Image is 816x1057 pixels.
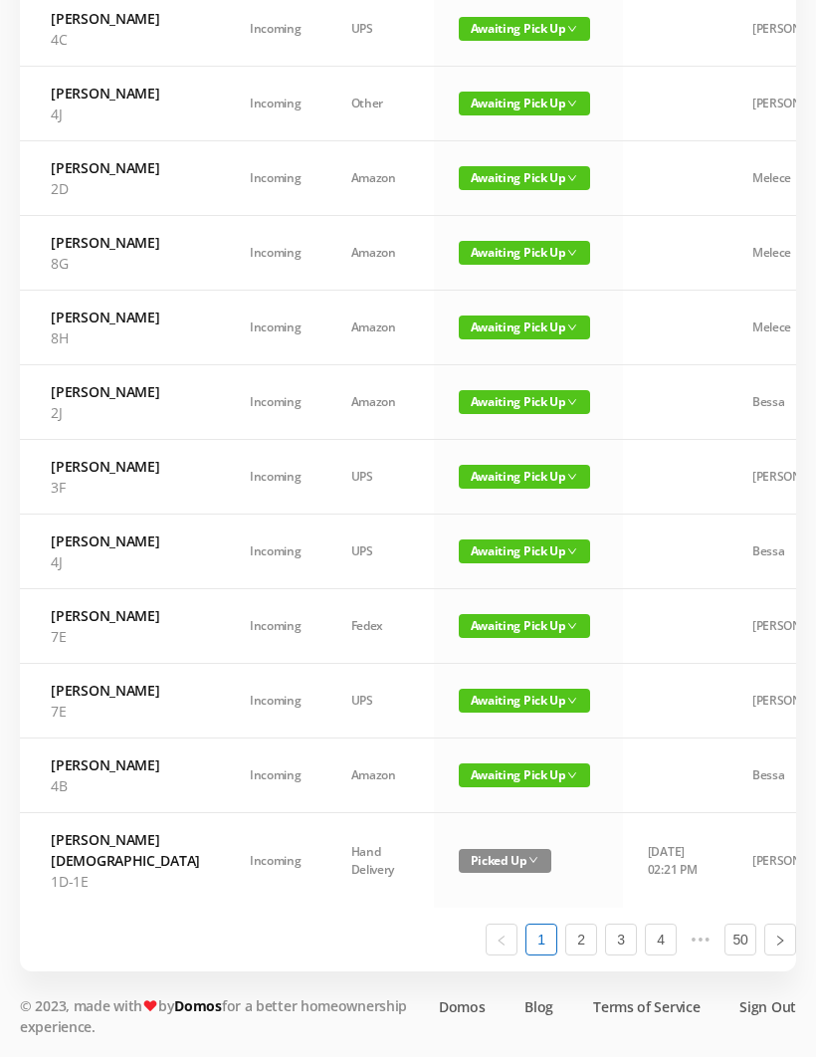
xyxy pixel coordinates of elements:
[225,739,326,813] td: Incoming
[567,472,577,482] i: icon: down
[326,291,434,365] td: Amazon
[646,925,676,954] a: 4
[326,813,434,908] td: Hand Delivery
[51,29,200,50] p: 4C
[51,551,200,572] p: 4J
[459,316,590,339] span: Awaiting Pick Up
[225,515,326,589] td: Incoming
[51,402,200,423] p: 2J
[567,397,577,407] i: icon: down
[51,775,200,796] p: 4B
[51,829,200,871] h6: [PERSON_NAME][DEMOGRAPHIC_DATA]
[567,24,577,34] i: icon: down
[459,539,590,563] span: Awaiting Pick Up
[459,17,590,41] span: Awaiting Pick Up
[685,924,716,955] li: Next 5 Pages
[567,770,577,780] i: icon: down
[459,763,590,787] span: Awaiting Pick Up
[51,157,200,178] h6: [PERSON_NAME]
[225,664,326,739] td: Incoming
[326,515,434,589] td: UPS
[567,173,577,183] i: icon: down
[51,626,200,647] p: 7E
[326,739,434,813] td: Amazon
[51,307,200,327] h6: [PERSON_NAME]
[459,166,590,190] span: Awaiting Pick Up
[51,456,200,477] h6: [PERSON_NAME]
[51,232,200,253] h6: [PERSON_NAME]
[459,390,590,414] span: Awaiting Pick Up
[459,465,590,489] span: Awaiting Pick Up
[566,925,596,954] a: 2
[496,935,508,947] i: icon: left
[225,365,326,440] td: Incoming
[605,924,637,955] li: 3
[526,925,556,954] a: 1
[51,530,200,551] h6: [PERSON_NAME]
[225,141,326,216] td: Incoming
[525,924,557,955] li: 1
[326,365,434,440] td: Amazon
[225,813,326,908] td: Incoming
[51,83,200,104] h6: [PERSON_NAME]
[724,924,756,955] li: 50
[645,924,677,955] li: 4
[567,621,577,631] i: icon: down
[567,696,577,706] i: icon: down
[459,92,590,115] span: Awaiting Pick Up
[326,589,434,664] td: Fedex
[51,680,200,701] h6: [PERSON_NAME]
[326,67,434,141] td: Other
[51,178,200,199] p: 2D
[459,614,590,638] span: Awaiting Pick Up
[439,996,486,1017] a: Domos
[174,996,222,1015] a: Domos
[225,67,326,141] td: Incoming
[593,996,700,1017] a: Terms of Service
[567,546,577,556] i: icon: down
[225,216,326,291] td: Incoming
[623,813,727,908] td: [DATE] 02:21 PM
[567,248,577,258] i: icon: down
[459,241,590,265] span: Awaiting Pick Up
[565,924,597,955] li: 2
[459,849,551,873] span: Picked Up
[326,216,434,291] td: Amazon
[725,925,755,954] a: 50
[225,440,326,515] td: Incoming
[51,8,200,29] h6: [PERSON_NAME]
[524,996,553,1017] a: Blog
[567,322,577,332] i: icon: down
[326,440,434,515] td: UPS
[326,141,434,216] td: Amazon
[486,924,517,955] li: Previous Page
[764,924,796,955] li: Next Page
[774,935,786,947] i: icon: right
[51,253,200,274] p: 8G
[51,701,200,722] p: 7E
[51,381,200,402] h6: [PERSON_NAME]
[606,925,636,954] a: 3
[51,871,200,892] p: 1D-1E
[51,477,200,498] p: 3F
[51,754,200,775] h6: [PERSON_NAME]
[685,924,716,955] span: •••
[225,589,326,664] td: Incoming
[459,689,590,713] span: Awaiting Pick Up
[20,995,418,1037] p: © 2023, made with by for a better homeownership experience.
[739,996,796,1017] a: Sign Out
[567,99,577,108] i: icon: down
[51,327,200,348] p: 8H
[326,664,434,739] td: UPS
[51,605,200,626] h6: [PERSON_NAME]
[528,855,538,865] i: icon: down
[51,104,200,124] p: 4J
[225,291,326,365] td: Incoming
